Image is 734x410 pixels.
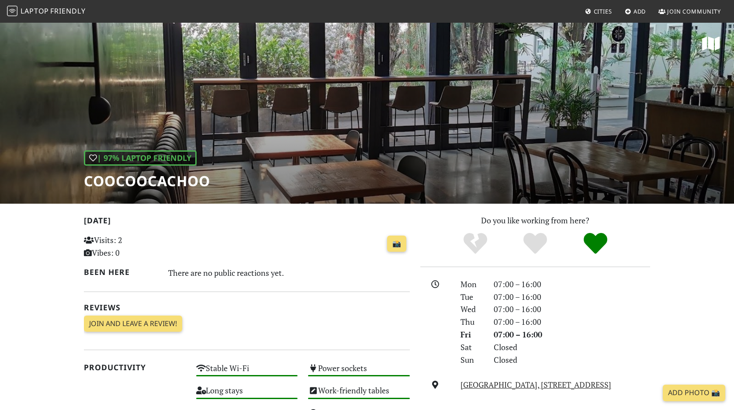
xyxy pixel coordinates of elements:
a: [GEOGRAPHIC_DATA], [STREET_ADDRESS] [460,379,611,390]
div: Sun [455,354,488,366]
div: 07:00 – 16:00 [488,328,655,341]
a: Join Community [655,3,724,19]
a: 📸 [387,236,406,252]
div: 07:00 – 16:00 [488,291,655,303]
div: Closed [488,341,655,354]
h2: [DATE] [84,216,410,229]
h1: Coocoocachoo [84,173,210,189]
div: Yes [505,232,565,256]
div: 07:00 – 16:00 [488,316,655,328]
div: Wed [455,303,488,316]
div: There are no public reactions yet. [168,266,410,280]
a: Join and leave a review! [84,316,182,332]
span: Friendly [50,6,85,16]
img: LaptopFriendly [7,6,17,16]
div: Mon [455,278,488,291]
div: Long stays [191,383,303,406]
p: Do you like working from here? [420,214,650,227]
h2: Productivity [84,363,186,372]
h2: Reviews [84,303,410,312]
a: Cities [582,3,616,19]
span: Add [634,7,646,15]
span: Join Community [667,7,721,15]
a: Add Photo 📸 [663,385,725,401]
div: Work-friendly tables [303,383,415,406]
a: LaptopFriendly LaptopFriendly [7,4,86,19]
a: Add [621,3,650,19]
div: Stable Wi-Fi [191,361,303,383]
h2: Been here [84,268,158,277]
div: Thu [455,316,488,328]
div: | 97% Laptop Friendly [84,150,197,166]
div: Fri [455,328,488,341]
div: No [445,232,505,256]
div: 07:00 – 16:00 [488,303,655,316]
div: Definitely! [565,232,626,256]
p: Visits: 2 Vibes: 0 [84,234,186,259]
div: 07:00 – 16:00 [488,278,655,291]
div: Power sockets [303,361,415,383]
div: Closed [488,354,655,366]
div: Tue [455,291,488,303]
span: Cities [594,7,612,15]
div: Sat [455,341,488,354]
span: Laptop [21,6,49,16]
